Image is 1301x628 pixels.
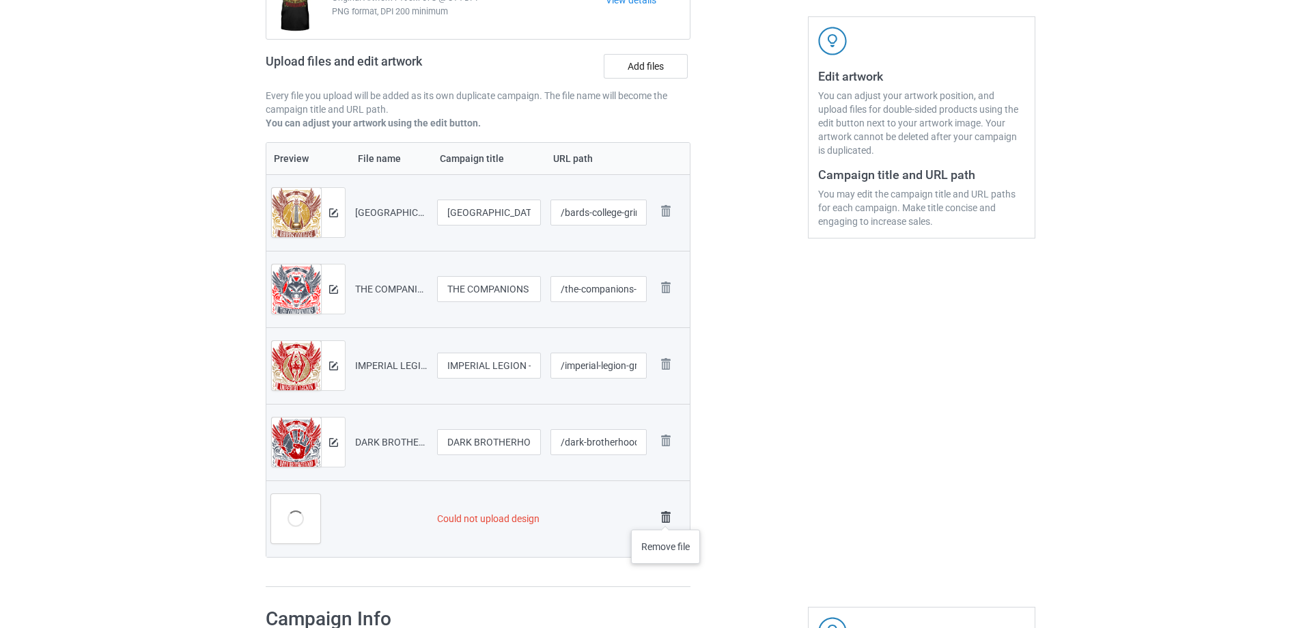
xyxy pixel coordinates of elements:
[818,167,1025,182] h3: Campaign title and URL path
[272,264,321,317] img: original.png
[329,361,338,370] img: svg+xml;base64,PD94bWwgdmVyc2lvbj0iMS4wIiBlbmNvZGluZz0iVVRGLTgiPz4KPHN2ZyB3aWR0aD0iMTRweCIgaGVpZ2...
[818,187,1025,228] div: You may edit the campaign title and URL paths for each campaign. Make title concise and engaging ...
[656,278,675,297] img: svg+xml;base64,PD94bWwgdmVyc2lvbj0iMS4wIiBlbmNvZGluZz0iVVRGLTgiPz4KPHN2ZyB3aWR0aD0iMjhweCIgaGVpZ2...
[546,143,652,174] th: URL path
[266,54,520,79] h2: Upload files and edit artwork
[329,438,338,447] img: svg+xml;base64,PD94bWwgdmVyc2lvbj0iMS4wIiBlbmNvZGluZz0iVVRGLTgiPz4KPHN2ZyB3aWR0aD0iMTRweCIgaGVpZ2...
[818,68,1025,84] h3: Edit artwork
[266,118,481,128] b: You can adjust your artwork using the edit button.
[355,435,428,449] div: DARK BROTHERHOOD - GRIM CREST-V2.png
[272,341,321,394] img: original.png
[818,89,1025,157] div: You can adjust your artwork position, and upload files for double-sided products using the edit b...
[266,143,350,174] th: Preview
[355,359,428,372] div: IMPERIAL LEGION - GRIM CREST-V2.png
[350,143,432,174] th: File name
[272,188,321,241] img: original.png
[329,208,338,217] img: svg+xml;base64,PD94bWwgdmVyc2lvbj0iMS4wIiBlbmNvZGluZz0iVVRGLTgiPz4KPHN2ZyB3aWR0aD0iMTRweCIgaGVpZ2...
[656,202,675,221] img: svg+xml;base64,PD94bWwgdmVyc2lvbj0iMS4wIiBlbmNvZGluZz0iVVRGLTgiPz4KPHN2ZyB3aWR0aD0iMjhweCIgaGVpZ2...
[656,431,675,450] img: svg+xml;base64,PD94bWwgdmVyc2lvbj0iMS4wIiBlbmNvZGluZz0iVVRGLTgiPz4KPHN2ZyB3aWR0aD0iMjhweCIgaGVpZ2...
[432,143,546,174] th: Campaign title
[656,355,675,374] img: svg+xml;base64,PD94bWwgdmVyc2lvbj0iMS4wIiBlbmNvZGluZz0iVVRGLTgiPz4KPHN2ZyB3aWR0aD0iMjhweCIgaGVpZ2...
[631,530,700,564] div: Remove file
[818,27,847,55] img: svg+xml;base64,PD94bWwgdmVyc2lvbj0iMS4wIiBlbmNvZGluZz0iVVRGLTgiPz4KPHN2ZyB3aWR0aD0iNDJweCIgaGVpZ2...
[329,285,338,294] img: svg+xml;base64,PD94bWwgdmVyc2lvbj0iMS4wIiBlbmNvZGluZz0iVVRGLTgiPz4KPHN2ZyB3aWR0aD0iMTRweCIgaGVpZ2...
[272,418,321,470] img: original.png
[332,5,606,18] span: PNG format, DPI 200 minimum
[604,54,688,79] label: Add files
[432,480,652,557] td: Could not upload design
[355,206,428,219] div: [GEOGRAPHIC_DATA] - GRIM CREST-V2.png
[656,508,675,527] img: svg+xml;base64,PD94bWwgdmVyc2lvbj0iMS4wIiBlbmNvZGluZz0iVVRGLTgiPz4KPHN2ZyB3aWR0aD0iMjhweCIgaGVpZ2...
[266,89,690,116] p: Every file you upload will be added as its own duplicate campaign. The file name will become the ...
[355,282,428,296] div: THE COMPANIONS - GRIM CREST-V2.png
